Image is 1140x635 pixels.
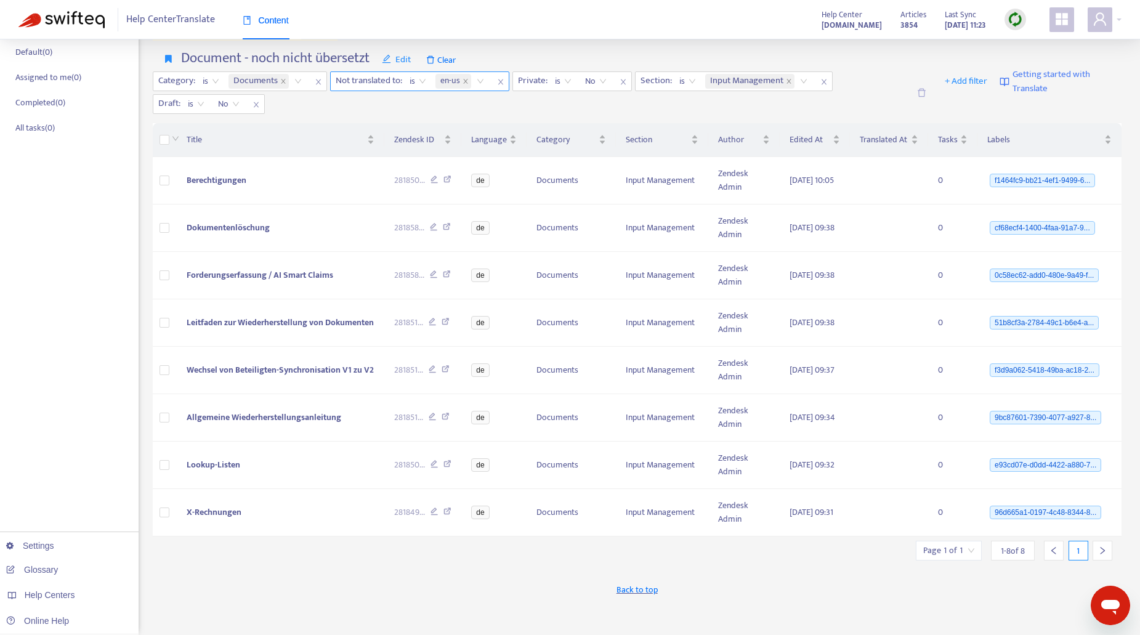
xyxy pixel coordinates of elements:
[187,173,246,187] span: Berechtigungen
[228,74,289,89] span: Documents
[822,8,862,22] span: Help Center
[243,15,289,25] span: Content
[513,72,549,91] span: Private :
[616,347,708,394] td: Input Management
[708,252,780,299] td: Zendesk Admin
[382,54,391,63] span: edit
[822,18,882,32] a: [DOMAIN_NAME]
[187,363,374,377] span: Wechsel von Beteiligten-Synchronisation V1 zu V2
[15,46,52,59] p: Default ( 0 )
[708,394,780,442] td: Zendesk Admin
[616,204,708,252] td: Input Management
[705,74,794,89] span: Input Management
[928,157,977,204] td: 0
[527,394,616,442] td: Documents
[382,52,411,67] span: Edit
[718,133,760,147] span: Author
[987,133,1102,147] span: Labels
[790,173,834,187] span: [DATE] 10:05
[1000,50,1122,114] a: Getting started with Translate
[977,123,1122,157] th: Labels
[153,26,232,41] span: 3 articles selected
[708,157,780,204] td: Zendesk Admin
[1098,546,1107,555] span: right
[990,506,1101,519] span: 96d665a1-0197-4c48-8344-8...
[786,78,792,84] span: close
[790,410,835,424] span: [DATE] 09:34
[527,347,616,394] td: Documents
[394,174,425,187] span: 281850 ...
[394,316,423,330] span: 281851 ...
[928,394,977,442] td: 0
[426,55,435,64] span: delete
[790,505,833,519] span: [DATE] 09:31
[900,18,918,32] strong: 3854
[616,394,708,442] td: Input Management
[25,590,75,600] span: Help Centers
[990,174,1095,187] span: f1464fc9-bb21-4ef1-9499-6...
[471,221,489,235] span: de
[626,133,689,147] span: Section
[790,458,835,472] span: [DATE] 09:32
[310,75,326,89] span: close
[188,95,204,113] span: is
[18,11,105,28] img: Swifteq
[790,315,835,330] span: [DATE] 09:38
[860,133,908,147] span: Translated At
[928,347,977,394] td: 0
[615,75,631,89] span: close
[187,505,241,519] span: X-Rechnungen
[850,123,928,157] th: Translated At
[708,299,780,347] td: Zendesk Admin
[471,269,489,282] span: de
[928,123,977,157] th: Tasks
[331,72,404,91] span: Not translated to :
[373,50,421,70] button: editEdit
[616,489,708,536] td: Input Management
[527,204,616,252] td: Documents
[790,133,830,147] span: Edited At
[233,74,278,89] span: Documents
[394,458,425,472] span: 281850 ...
[410,72,426,91] span: is
[243,16,251,25] span: book
[420,50,462,70] span: Clear
[6,565,58,575] a: Glossary
[990,269,1099,282] span: 0c58ec62-add0-480e-9a49-f...
[900,8,926,22] span: Articles
[527,123,616,157] th: Category
[708,204,780,252] td: Zendesk Admin
[527,442,616,489] td: Documents
[218,95,240,113] span: No
[708,489,780,536] td: Zendesk Admin
[203,72,219,91] span: is
[990,221,1095,235] span: cf68ecf4-1400-4faa-91a7-9...
[1054,12,1069,26] span: appstore
[536,133,596,147] span: Category
[394,221,424,235] span: 281858 ...
[1008,12,1023,27] img: sync.dc5367851b00ba804db3.png
[990,458,1101,472] span: e93cd07e-d0dd-4422-a880-7...
[527,252,616,299] td: Documents
[15,96,65,109] p: Completed ( 0 )
[394,506,425,519] span: 281849 ...
[1000,77,1009,87] img: image-link
[471,174,489,187] span: de
[181,50,370,67] h4: Document - noch nicht übersetzt
[616,157,708,204] td: Input Management
[945,8,976,22] span: Last Sync
[153,95,182,113] span: Draft :
[394,363,423,377] span: 281851 ...
[708,442,780,489] td: Zendesk Admin
[471,316,489,330] span: de
[527,299,616,347] td: Documents
[555,72,572,91] span: is
[461,123,527,157] th: Language
[187,315,374,330] span: Leitfaden zur Wiederherstellung von Dokumenten
[616,299,708,347] td: Input Management
[471,133,507,147] span: Language
[177,123,384,157] th: Title
[15,71,81,84] p: Assigned to me ( 0 )
[928,299,977,347] td: 0
[15,121,55,134] p: All tasks ( 0 )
